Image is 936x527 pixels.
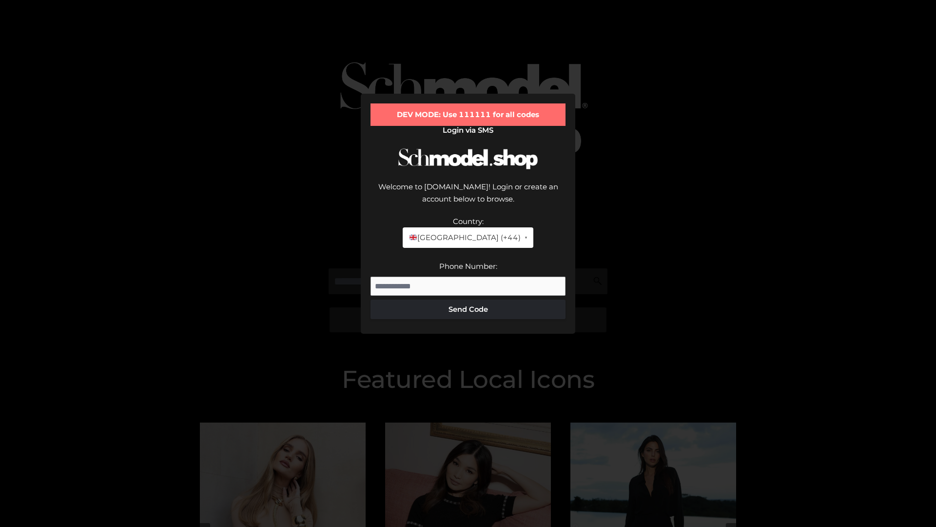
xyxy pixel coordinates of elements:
div: Welcome to [DOMAIN_NAME]! Login or create an account below to browse. [370,181,565,215]
label: Phone Number: [439,262,497,271]
span: [GEOGRAPHIC_DATA] (+44) [409,231,520,244]
img: 🇬🇧 [409,234,417,241]
img: Schmodel Logo [395,140,541,178]
label: Country: [453,217,484,226]
button: Send Code [370,300,565,319]
h2: Login via SMS [370,126,565,135]
div: DEV MODE: Use 111111 for all codes [370,103,565,126]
